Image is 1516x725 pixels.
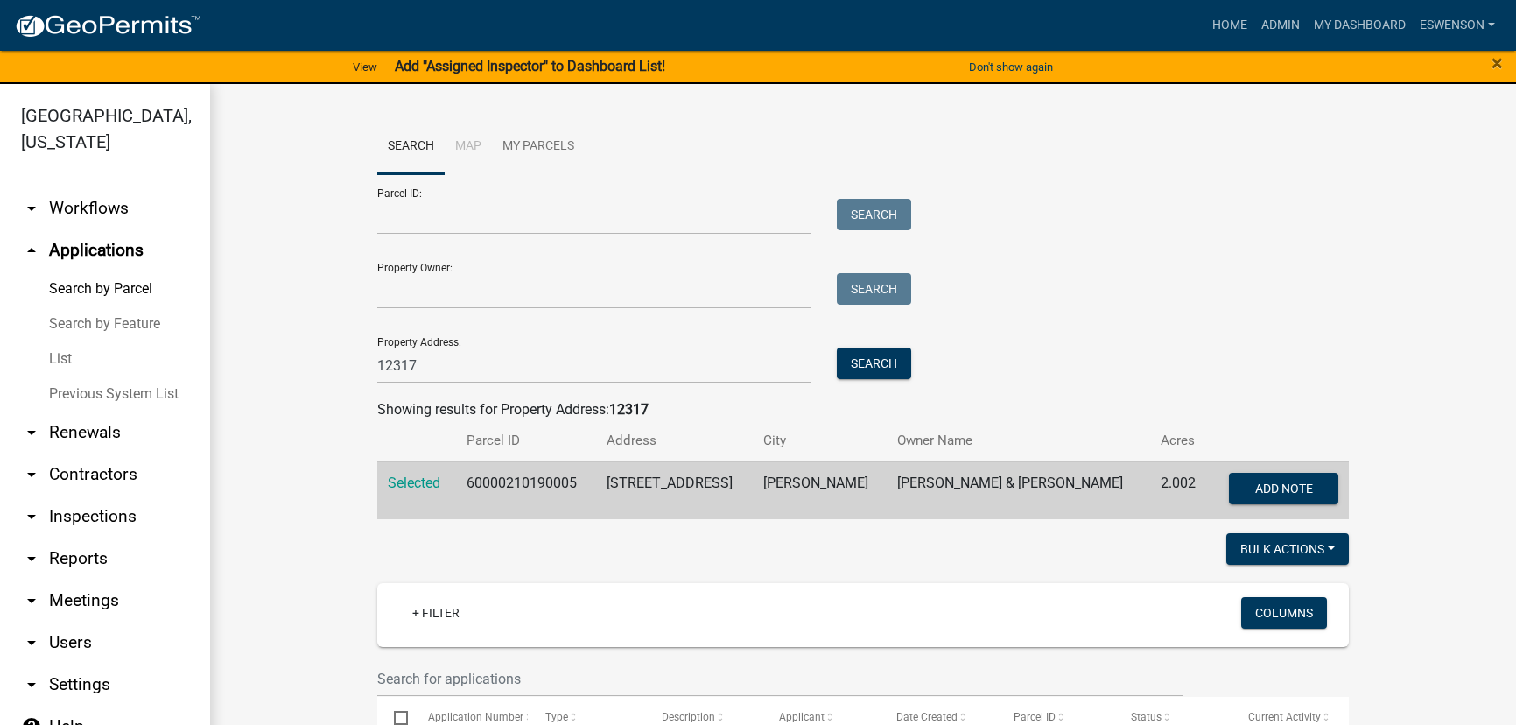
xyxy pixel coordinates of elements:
[1229,473,1338,504] button: Add Note
[21,590,42,611] i: arrow_drop_down
[1150,420,1210,461] th: Acres
[21,422,42,443] i: arrow_drop_down
[837,348,911,379] button: Search
[377,119,445,175] a: Search
[395,58,665,74] strong: Add "Assigned Inspector" to Dashboard List!
[545,711,568,723] span: Type
[388,475,440,491] a: Selected
[346,53,384,81] a: View
[596,420,753,461] th: Address
[492,119,585,175] a: My Parcels
[456,420,596,461] th: Parcel ID
[21,548,42,569] i: arrow_drop_down
[21,198,42,219] i: arrow_drop_down
[21,506,42,527] i: arrow_drop_down
[1241,597,1327,629] button: Columns
[1014,711,1056,723] span: Parcel ID
[1205,9,1254,42] a: Home
[1254,9,1307,42] a: Admin
[753,461,888,519] td: [PERSON_NAME]
[21,464,42,485] i: arrow_drop_down
[753,420,888,461] th: City
[21,674,42,695] i: arrow_drop_down
[21,632,42,653] i: arrow_drop_down
[377,399,1349,420] div: Showing results for Property Address:
[887,461,1150,519] td: [PERSON_NAME] & [PERSON_NAME]
[896,711,958,723] span: Date Created
[837,199,911,230] button: Search
[21,240,42,261] i: arrow_drop_up
[1491,51,1503,75] span: ×
[887,420,1150,461] th: Owner Name
[837,273,911,305] button: Search
[377,661,1183,697] input: Search for applications
[1248,711,1321,723] span: Current Activity
[962,53,1060,81] button: Don't show again
[428,711,523,723] span: Application Number
[1254,481,1312,495] span: Add Note
[456,461,596,519] td: 60000210190005
[398,597,474,629] a: + Filter
[1131,711,1162,723] span: Status
[1226,533,1349,565] button: Bulk Actions
[1491,53,1503,74] button: Close
[609,401,649,418] strong: 12317
[1307,9,1413,42] a: My Dashboard
[779,711,825,723] span: Applicant
[662,711,715,723] span: Description
[596,461,753,519] td: [STREET_ADDRESS]
[1150,461,1210,519] td: 2.002
[1413,9,1502,42] a: eswenson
